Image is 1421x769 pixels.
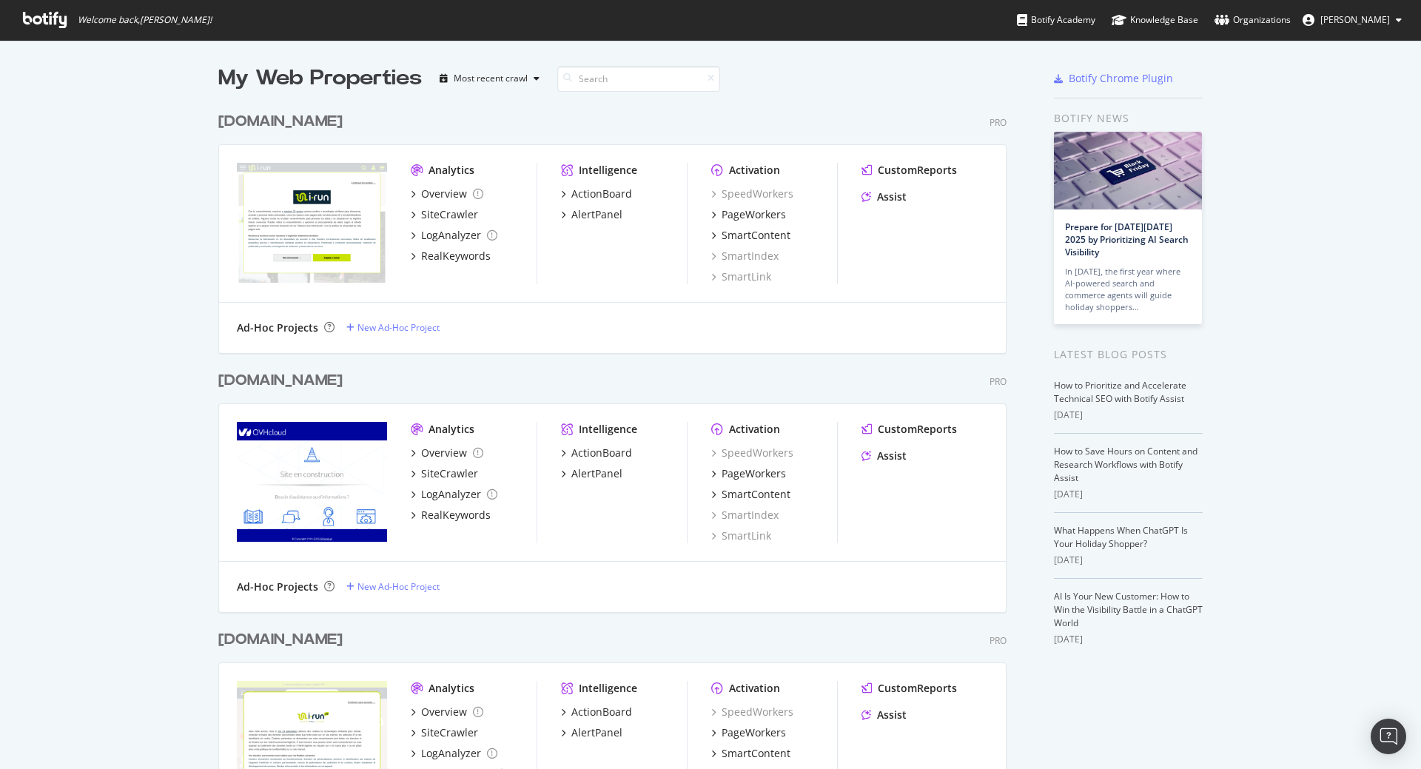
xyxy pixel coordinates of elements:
a: AlertPanel [561,725,622,740]
div: [DATE] [1054,554,1203,567]
div: SmartLink [711,528,771,543]
div: Botify Chrome Plugin [1069,71,1173,86]
div: PageWorkers [722,207,786,222]
img: Prepare for Black Friday 2025 by Prioritizing AI Search Visibility [1054,132,1202,209]
a: RealKeywords [411,249,491,263]
div: Assist [877,449,907,463]
div: [DATE] [1054,633,1203,646]
a: SiteCrawler [411,207,478,222]
a: Prepare for [DATE][DATE] 2025 by Prioritizing AI Search Visibility [1065,221,1189,258]
div: SmartContent [722,746,790,761]
div: Analytics [429,163,474,178]
a: SpeedWorkers [711,187,793,201]
div: Organizations [1215,13,1291,27]
a: SmartContent [711,487,790,502]
div: SiteCrawler [421,207,478,222]
div: Intelligence [579,163,637,178]
a: ActionBoard [561,446,632,460]
a: CustomReports [861,422,957,437]
a: AI Is Your New Customer: How to Win the Visibility Battle in a ChatGPT World [1054,590,1203,629]
div: New Ad-Hoc Project [357,321,440,334]
a: Overview [411,187,483,201]
a: PageWorkers [711,466,786,481]
a: Assist [861,189,907,204]
a: Overview [411,446,483,460]
a: [DOMAIN_NAME] [218,370,349,392]
a: SiteCrawler [411,725,478,740]
span: Welcome back, [PERSON_NAME] ! [78,14,212,26]
div: Analytics [429,422,474,437]
a: AlertPanel [561,207,622,222]
a: How to Save Hours on Content and Research Workflows with Botify Assist [1054,445,1197,484]
div: Latest Blog Posts [1054,346,1203,363]
div: My Web Properties [218,64,422,93]
div: Open Intercom Messenger [1371,719,1406,754]
div: Activation [729,681,780,696]
a: CustomReports [861,681,957,696]
a: Botify Chrome Plugin [1054,71,1173,86]
button: Most recent crawl [434,67,545,90]
input: Search [557,66,720,92]
div: RealKeywords [421,249,491,263]
div: CustomReports [878,681,957,696]
div: PageWorkers [722,725,786,740]
div: LogAnalyzer [421,228,481,243]
div: Assist [877,708,907,722]
div: Botify Academy [1017,13,1095,27]
div: [DOMAIN_NAME] [218,111,343,132]
div: ActionBoard [571,446,632,460]
span: joanna duchesne [1320,13,1390,26]
img: i-run.pt [237,422,387,542]
div: Pro [990,634,1007,647]
a: Assist [861,449,907,463]
a: SmartContent [711,746,790,761]
div: AlertPanel [571,207,622,222]
div: Intelligence [579,681,637,696]
a: Assist [861,708,907,722]
div: CustomReports [878,422,957,437]
a: SmartIndex [711,249,779,263]
div: [DATE] [1054,488,1203,501]
div: Botify news [1054,110,1203,127]
div: [DOMAIN_NAME] [218,370,343,392]
a: SmartIndex [711,508,779,523]
div: Pro [990,375,1007,388]
a: PageWorkers [711,725,786,740]
div: [DATE] [1054,409,1203,422]
a: RealKeywords [411,508,491,523]
div: SmartContent [722,487,790,502]
div: Overview [421,187,467,201]
a: ActionBoard [561,187,632,201]
a: [DOMAIN_NAME] [218,111,349,132]
a: ActionBoard [561,705,632,719]
div: In [DATE], the first year where AI-powered search and commerce agents will guide holiday shoppers… [1065,266,1191,313]
a: SmartLink [711,269,771,284]
a: How to Prioritize and Accelerate Technical SEO with Botify Assist [1054,379,1186,405]
div: Most recent crawl [454,74,528,83]
div: Ad-Hoc Projects [237,580,318,594]
div: [DOMAIN_NAME] [218,629,343,651]
a: SpeedWorkers [711,705,793,719]
div: AlertPanel [571,466,622,481]
a: Overview [411,705,483,719]
a: PageWorkers [711,207,786,222]
a: SmartContent [711,228,790,243]
div: Assist [877,189,907,204]
div: Overview [421,446,467,460]
button: [PERSON_NAME] [1291,8,1414,32]
div: PageWorkers [722,466,786,481]
a: [DOMAIN_NAME] [218,629,349,651]
div: Overview [421,705,467,719]
a: SiteCrawler [411,466,478,481]
a: AlertPanel [561,466,622,481]
div: AlertPanel [571,725,622,740]
div: Knowledge Base [1112,13,1198,27]
a: SpeedWorkers [711,446,793,460]
a: New Ad-Hoc Project [346,321,440,334]
a: LogAnalyzer [411,746,497,761]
